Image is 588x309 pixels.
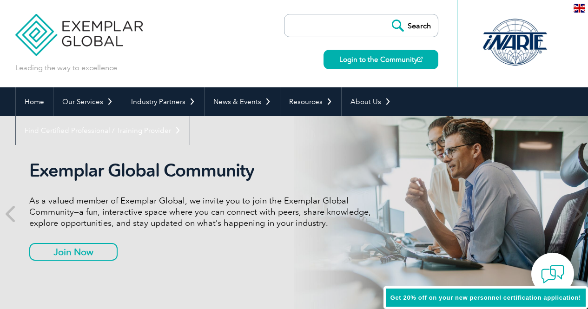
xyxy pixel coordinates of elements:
a: Home [16,87,53,116]
span: Get 20% off on your new personnel certification application! [390,294,581,301]
a: Resources [280,87,341,116]
a: Login to the Community [324,50,438,69]
a: Find Certified Professional / Training Provider [16,116,190,145]
p: As a valued member of Exemplar Global, we invite you to join the Exemplar Global Community—a fun,... [29,195,378,229]
a: News & Events [205,87,280,116]
a: Industry Partners [122,87,204,116]
a: Our Services [53,87,122,116]
a: About Us [342,87,400,116]
img: en [574,4,585,13]
p: Leading the way to excellence [15,63,117,73]
h2: Exemplar Global Community [29,160,378,181]
input: Search [387,14,438,37]
a: Join Now [29,243,118,261]
img: contact-chat.png [541,263,564,286]
img: open_square.png [417,57,423,62]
